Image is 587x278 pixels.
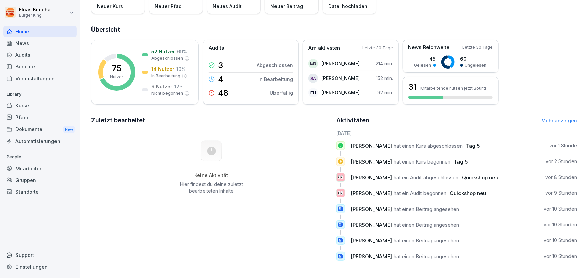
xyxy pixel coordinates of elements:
[377,89,393,96] p: 92 min.
[178,172,246,178] h5: Keine Aktivität
[545,174,577,181] p: vor 8 Stunden
[351,206,392,212] span: [PERSON_NAME]
[3,174,77,186] a: Gruppen
[454,158,468,165] span: Tag 5
[3,37,77,49] a: News
[414,62,431,68] p: Gelesen
[174,83,184,90] p: 12 %
[151,65,174,73] p: 14 Nutzer
[462,44,493,50] p: Letzte 30 Tage
[546,158,577,165] p: vor 2 Stunden
[3,152,77,163] p: People
[218,89,228,97] p: 48
[394,158,450,165] span: hat einen Kurs begonnen
[3,100,77,111] a: Kurse
[321,89,360,96] p: [PERSON_NAME]
[460,55,487,62] p: 60
[328,3,367,10] p: Datei hochladen
[151,83,172,90] p: 9 Nutzer
[218,75,223,83] p: 4
[394,253,459,260] span: hat einen Beitrag angesehen
[465,62,487,68] p: Ungelesen
[63,126,75,133] div: New
[544,205,577,212] p: vor 10 Stunden
[110,74,123,80] p: Nutzer
[19,13,51,18] p: Burger King
[270,89,293,96] p: Überfällig
[394,206,459,212] span: hat einen Beitrag angesehen
[544,253,577,260] p: vor 10 Stunden
[213,3,242,10] p: Neues Audit
[376,75,393,82] p: 152 min.
[544,237,577,244] p: vor 10 Stunden
[257,62,293,69] p: Abgeschlossen
[308,59,318,68] div: MR
[97,3,123,10] p: Neuer Kurs
[3,135,77,147] a: Automatisierungen
[258,76,293,83] p: In Bearbeitung
[178,181,246,194] p: Hier findest du deine zuletzt bearbeiteten Inhalte
[3,49,77,61] div: Audits
[351,158,392,165] span: [PERSON_NAME]
[3,186,77,198] a: Standorte
[466,143,480,149] span: Tag 5
[177,48,187,55] p: 69 %
[218,61,223,69] p: 3
[351,143,392,149] span: [PERSON_NAME]
[394,143,463,149] span: hat einen Kurs abgeschlossen
[3,123,77,136] a: DokumenteNew
[91,115,332,125] h2: Zuletzt bearbeitet
[151,90,183,96] p: Nicht begonnen
[308,88,318,97] div: FH
[155,3,182,10] p: Neuer Pfad
[351,174,392,181] span: [PERSON_NAME]
[151,48,175,55] p: 52 Nutzer
[420,86,486,91] p: Mitarbeitende nutzen jetzt Bounti
[394,190,446,196] span: hat ein Audit begonnen
[408,44,449,51] p: News Reichweite
[549,142,577,149] p: vor 1 Stunde
[3,61,77,73] div: Berichte
[462,174,498,181] span: Quickshop neu
[209,44,224,52] p: Audits
[112,64,121,73] p: 75
[270,3,303,10] p: Neuer Beitrag
[176,65,186,73] p: 19 %
[308,74,318,83] div: SA
[414,55,436,62] p: 45
[336,115,369,125] h2: Aktivitäten
[408,81,417,93] h3: 31
[394,237,459,244] span: hat einen Beitrag angesehen
[3,26,77,37] a: Home
[3,89,77,100] p: Library
[394,174,458,181] span: hat ein Audit abgeschlossen
[3,111,77,123] a: Pfade
[541,118,577,123] a: Mehr anzeigen
[351,237,392,244] span: [PERSON_NAME]
[3,163,77,174] a: Mitarbeiter
[351,253,392,260] span: [PERSON_NAME]
[3,261,77,273] div: Einstellungen
[351,190,392,196] span: [PERSON_NAME]
[91,25,577,34] h2: Übersicht
[362,45,393,51] p: Letzte 30 Tage
[321,75,360,82] p: [PERSON_NAME]
[351,222,392,228] span: [PERSON_NAME]
[338,188,344,198] p: 👀
[308,44,340,52] p: Am aktivsten
[394,222,459,228] span: hat einen Beitrag angesehen
[151,55,183,61] p: Abgeschlossen
[544,221,577,228] p: vor 10 Stunden
[3,73,77,84] a: Veranstaltungen
[545,190,577,196] p: vor 9 Stunden
[338,173,344,182] p: 👀
[19,7,51,13] p: Elnas Kiaieha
